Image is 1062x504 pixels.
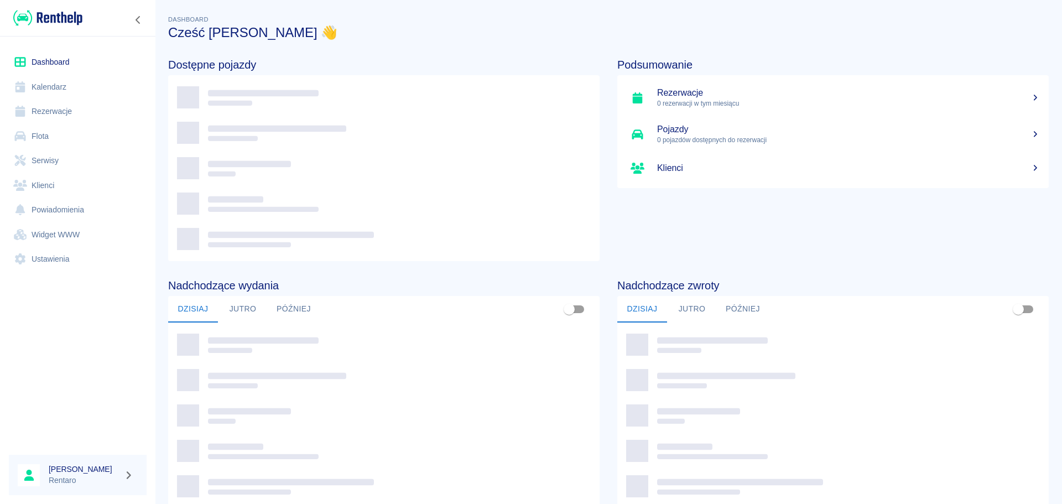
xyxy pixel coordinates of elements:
[9,247,147,272] a: Ustawienia
[9,198,147,222] a: Powiadomienia
[9,124,147,149] a: Flota
[9,148,147,173] a: Serwisy
[657,163,1040,174] h5: Klienci
[49,464,119,475] h6: [PERSON_NAME]
[559,299,580,320] span: Pokaż przypisane tylko do mnie
[268,296,320,323] button: Później
[9,50,147,75] a: Dashboard
[657,87,1040,98] h5: Rezerwacje
[168,58,600,71] h4: Dostępne pojazdy
[667,296,717,323] button: Jutro
[13,9,82,27] img: Renthelp logo
[617,80,1049,116] a: Rezerwacje0 rezerwacji w tym miesiącu
[9,222,147,247] a: Widget WWW
[617,58,1049,71] h4: Podsumowanie
[617,116,1049,153] a: Pojazdy0 pojazdów dostępnych do rezerwacji
[168,16,209,23] span: Dashboard
[49,475,119,486] p: Rentaro
[9,75,147,100] a: Kalendarz
[168,279,600,292] h4: Nadchodzące wydania
[168,296,218,323] button: Dzisiaj
[9,99,147,124] a: Rezerwacje
[9,173,147,198] a: Klienci
[717,296,769,323] button: Później
[168,25,1049,40] h3: Cześć [PERSON_NAME] 👋
[657,135,1040,145] p: 0 pojazdów dostępnych do rezerwacji
[617,153,1049,184] a: Klienci
[218,296,268,323] button: Jutro
[657,98,1040,108] p: 0 rezerwacji w tym miesiącu
[9,9,82,27] a: Renthelp logo
[617,296,667,323] button: Dzisiaj
[617,279,1049,292] h4: Nadchodzące zwroty
[130,13,147,27] button: Zwiń nawigację
[1008,299,1029,320] span: Pokaż przypisane tylko do mnie
[657,124,1040,135] h5: Pojazdy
